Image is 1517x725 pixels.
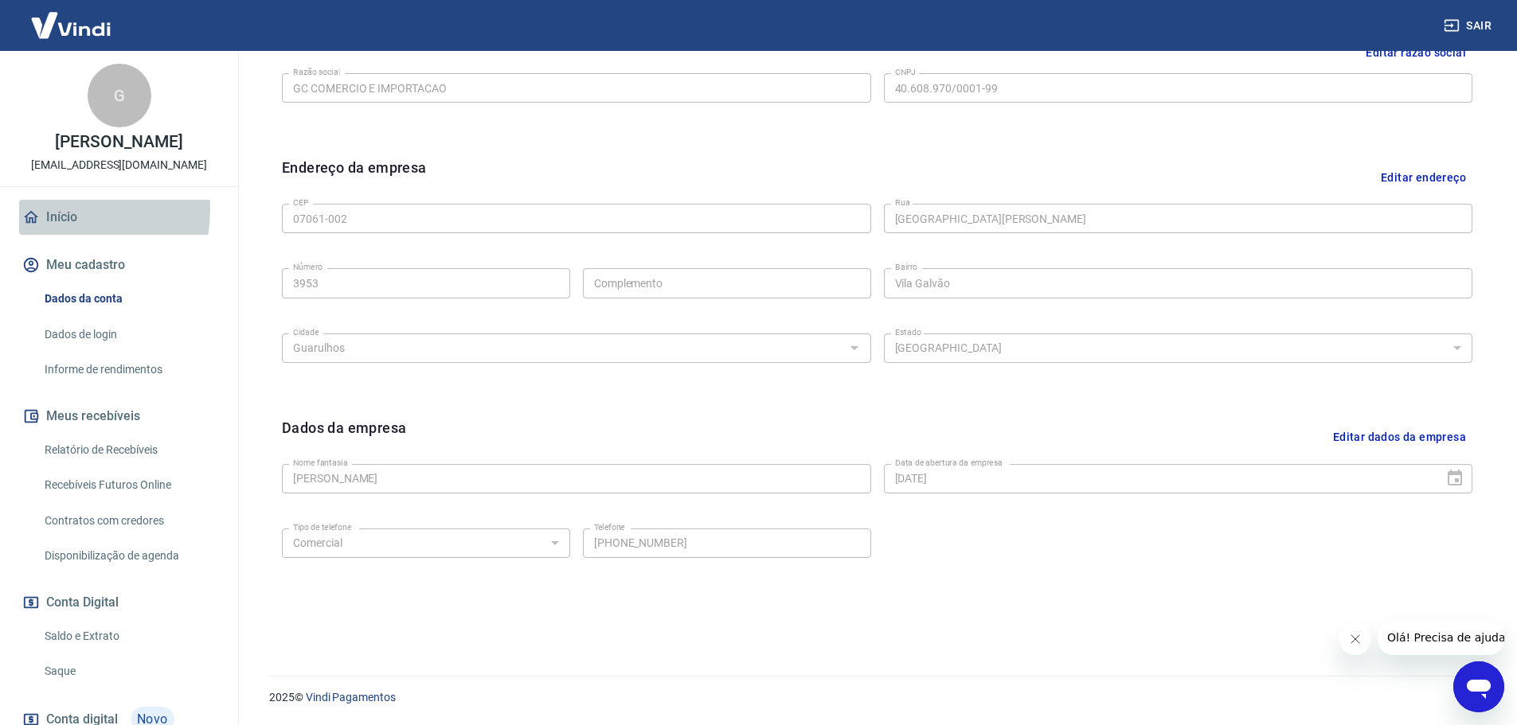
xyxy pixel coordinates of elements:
a: Vindi Pagamentos [306,691,396,704]
iframe: Button to launch messaging window [1453,661,1504,712]
label: CEP [293,197,308,209]
label: Cidade [293,326,319,338]
label: Data de abertura da empresa [895,457,1003,469]
a: Dados da conta [38,283,219,315]
a: Dados de login [38,318,219,351]
label: Tipo de telefone [293,521,351,533]
span: Olá! Precisa de ajuda? [10,11,134,24]
div: G [88,64,151,127]
a: Contratos com credores [38,505,219,537]
button: Editar razão social [1359,38,1472,68]
input: DD/MM/YYYY [884,464,1433,493]
iframe: Close message [1339,623,1371,655]
h6: Endereço da empresa [282,157,427,197]
button: Conta Digital [19,585,219,620]
img: Vindi [19,1,123,49]
a: Início [19,200,219,235]
a: Relatório de Recebíveis [38,434,219,466]
input: Digite aqui algumas palavras para buscar a cidade [287,338,840,358]
label: Rua [895,197,910,209]
button: Editar dados da empresa [1327,417,1472,458]
button: Sair [1441,11,1498,41]
button: Meus recebíveis [19,399,219,434]
label: Razão social [293,66,340,78]
h6: Dados da empresa [282,417,406,458]
button: Meu cadastro [19,248,219,283]
a: Recebíveis Futuros Online [38,469,219,501]
p: [EMAIL_ADDRESS][DOMAIN_NAME] [31,157,207,173]
label: Bairro [895,261,917,273]
button: Editar endereço [1374,157,1472,197]
a: Disponibilização de agenda [38,540,219,572]
a: Saque [38,655,219,688]
a: Saldo e Extrato [38,620,219,653]
label: Estado [895,326,921,338]
iframe: Message from company [1378,620,1504,655]
label: Nome fantasia [293,457,348,469]
a: Informe de rendimentos [38,353,219,386]
p: [PERSON_NAME] [55,134,182,150]
label: Número [293,261,323,273]
label: Telefone [594,521,625,533]
label: CNPJ [895,66,916,78]
p: 2025 © [269,689,1479,706]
